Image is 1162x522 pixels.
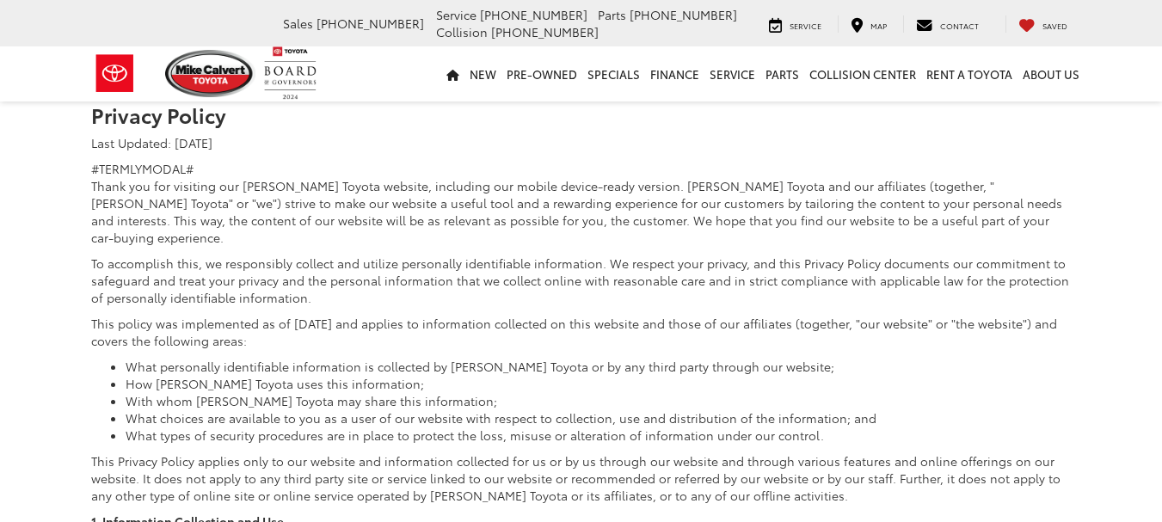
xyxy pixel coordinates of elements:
img: Toyota [83,46,147,101]
a: Finance [645,46,704,101]
p: Thank you for visiting our [PERSON_NAME] Toyota website, including our mobile device-ready versio... [91,177,1072,246]
a: Home [441,46,464,101]
li: What types of security procedures are in place to protect the loss, misuse or alteration of infor... [126,427,1072,444]
span: Service [436,6,476,23]
span: Saved [1042,20,1067,31]
span: Service [790,20,821,31]
a: Rent a Toyota [921,46,1018,101]
li: How [PERSON_NAME] Toyota uses this information; [126,375,1072,392]
p: This Privacy Policy applies only to our website and information collected for us or by us through... [91,452,1072,504]
span: [PHONE_NUMBER] [317,15,424,32]
a: Parts [760,46,804,101]
img: Mike Calvert Toyota [165,50,256,97]
p: To accomplish this, we responsibly collect and utilize personally identifiable information. We re... [91,255,1072,306]
div: #TERMLYMODAL# [91,134,1072,177]
a: Collision Center [804,46,921,101]
a: Specials [582,46,645,101]
span: Contact [940,20,979,31]
p: This policy was implemented as of [DATE] and applies to information collected on this website and... [91,315,1072,349]
a: New [464,46,501,101]
span: [PHONE_NUMBER] [480,6,587,23]
a: About Us [1018,46,1085,101]
h3: Privacy Policy [91,103,1072,126]
a: Pre-Owned [501,46,582,101]
li: What personally identifiable information is collected by [PERSON_NAME] Toyota or by any third par... [126,358,1072,375]
span: Map [870,20,887,31]
span: Sales [283,15,313,32]
a: Service [756,15,834,33]
span: Parts [598,6,626,23]
a: Map [838,15,900,33]
p: Last Updated: [DATE] [91,134,1072,151]
a: Contact [903,15,992,33]
li: With whom [PERSON_NAME] Toyota may share this information; [126,392,1072,409]
span: Collision [436,23,488,40]
li: What choices are available to you as a user of our website with respect to collection, use and di... [126,409,1072,427]
span: [PHONE_NUMBER] [491,23,599,40]
span: [PHONE_NUMBER] [630,6,737,23]
a: Service [704,46,760,101]
a: My Saved Vehicles [1005,15,1080,33]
